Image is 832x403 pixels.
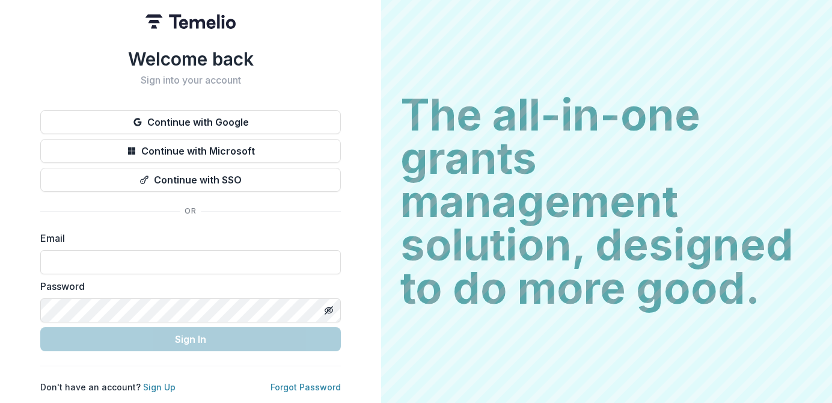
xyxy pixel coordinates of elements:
[40,381,176,393] p: Don't have an account?
[40,48,341,70] h1: Welcome back
[40,139,341,163] button: Continue with Microsoft
[40,168,341,192] button: Continue with SSO
[40,110,341,134] button: Continue with Google
[319,301,338,320] button: Toggle password visibility
[40,75,341,86] h2: Sign into your account
[40,327,341,351] button: Sign In
[40,279,334,294] label: Password
[143,382,176,392] a: Sign Up
[40,231,334,245] label: Email
[145,14,236,29] img: Temelio
[271,382,341,392] a: Forgot Password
